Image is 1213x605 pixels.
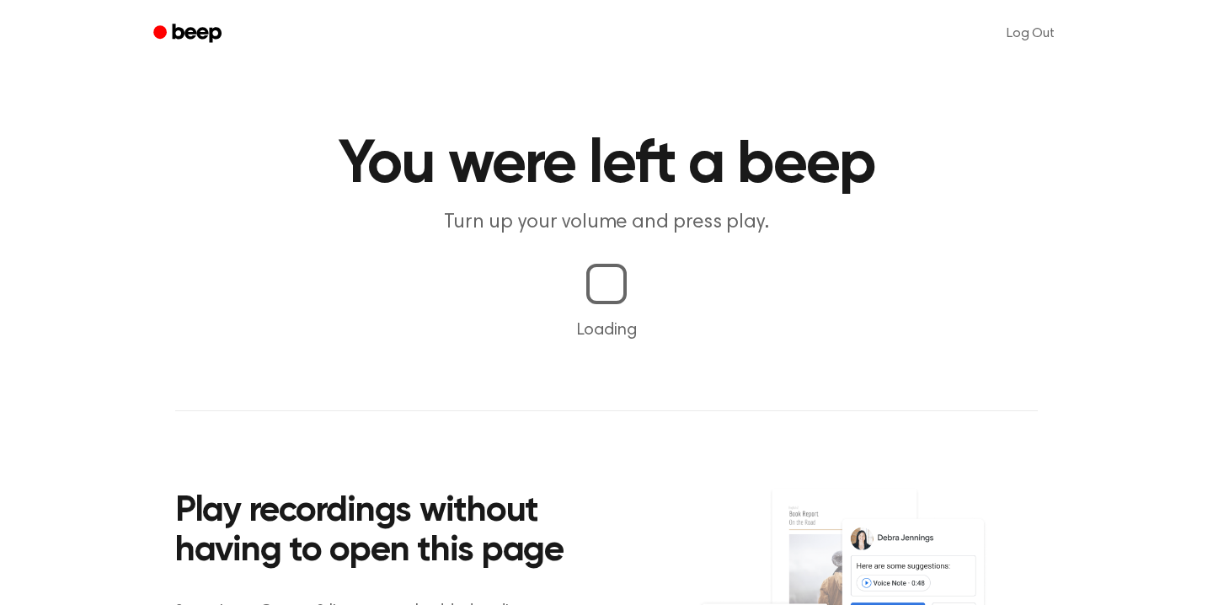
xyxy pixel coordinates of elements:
[175,492,629,572] h2: Play recordings without having to open this page
[283,209,930,237] p: Turn up your volume and press play.
[990,13,1071,54] a: Log Out
[175,135,1038,195] h1: You were left a beep
[20,318,1193,343] p: Loading
[142,18,237,51] a: Beep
